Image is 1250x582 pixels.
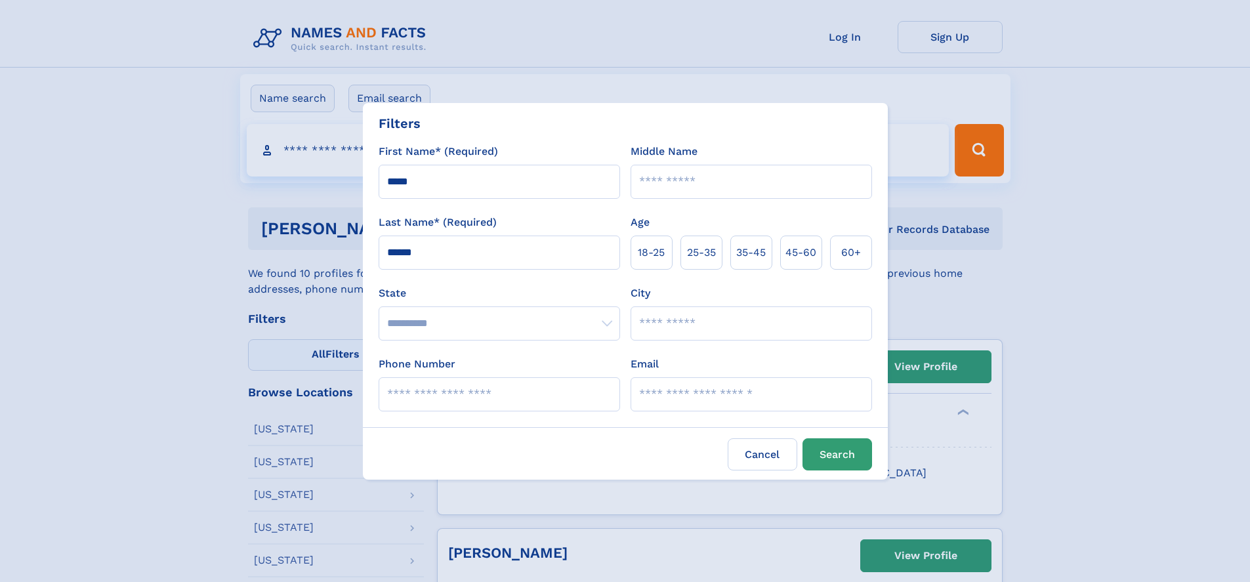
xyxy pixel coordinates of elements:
[687,245,716,260] span: 25‑35
[631,285,650,301] label: City
[728,438,797,470] label: Cancel
[802,438,872,470] button: Search
[785,245,816,260] span: 45‑60
[631,356,659,372] label: Email
[631,144,698,159] label: Middle Name
[379,285,620,301] label: State
[631,215,650,230] label: Age
[379,114,421,133] div: Filters
[841,245,861,260] span: 60+
[379,215,497,230] label: Last Name* (Required)
[379,144,498,159] label: First Name* (Required)
[379,356,455,372] label: Phone Number
[638,245,665,260] span: 18‑25
[736,245,766,260] span: 35‑45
